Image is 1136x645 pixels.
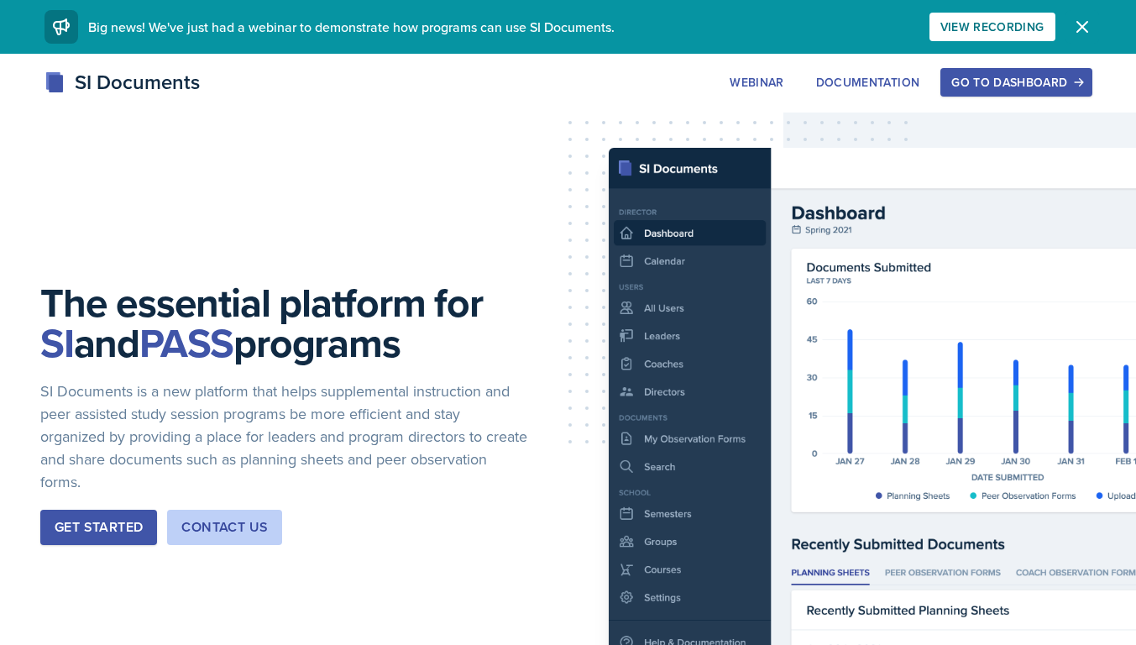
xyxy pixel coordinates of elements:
[40,510,157,545] button: Get Started
[951,76,1081,89] div: Go to Dashboard
[55,517,143,537] div: Get Started
[167,510,282,545] button: Contact Us
[816,76,920,89] div: Documentation
[719,68,794,97] button: Webinar
[929,13,1055,41] button: View Recording
[730,76,783,89] div: Webinar
[88,18,615,36] span: Big news! We've just had a webinar to demonstrate how programs can use SI Documents.
[805,68,931,97] button: Documentation
[181,517,268,537] div: Contact Us
[940,68,1092,97] button: Go to Dashboard
[44,67,200,97] div: SI Documents
[940,20,1044,34] div: View Recording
